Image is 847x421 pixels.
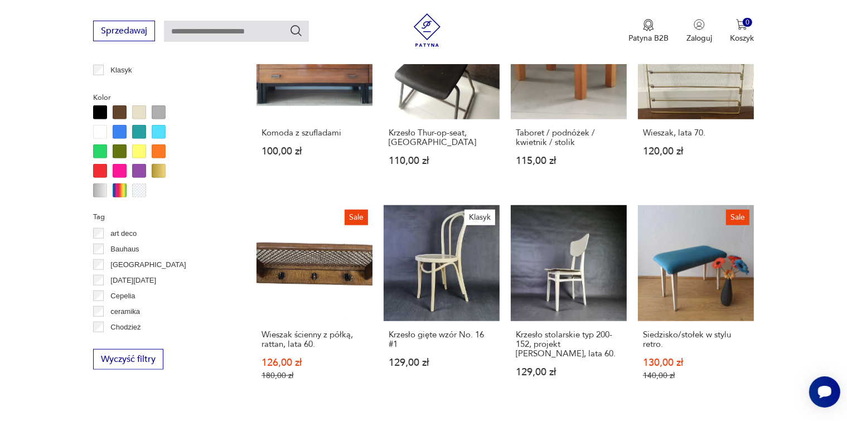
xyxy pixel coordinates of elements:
[256,205,372,402] a: SaleWieszak ścienny z półką, rattan, lata 60.Wieszak ścienny z półką, rattan, lata 60.126,00 zł18...
[643,371,749,380] p: 140,00 zł
[262,128,367,138] h3: Komoda z szufladami
[384,3,500,187] a: Krzesło Thur-op-seat, PagholtzKrzesło Thur-op-seat, [GEOGRAPHIC_DATA]110,00 zł
[410,13,444,47] img: Patyna - sklep z meblami i dekoracjami vintage
[638,205,754,402] a: SaleSiedzisko/stołek w stylu retro.Siedzisko/stołek w stylu retro.130,00 zł140,00 zł
[110,321,141,333] p: Chodzież
[389,128,495,147] h3: Krzesło Thur-op-seat, [GEOGRAPHIC_DATA]
[643,358,749,367] p: 130,00 zł
[110,243,139,255] p: Bauhaus
[262,371,367,380] p: 180,00 zł
[628,19,669,43] button: Patyna B2B
[289,24,303,37] button: Szukaj
[643,330,749,349] h3: Siedzisko/stołek w stylu retro.
[110,274,156,287] p: [DATE][DATE]
[686,19,712,43] button: Zaloguj
[262,330,367,349] h3: Wieszak ścienny z półką, rattan, lata 60.
[93,21,155,41] button: Sprzedawaj
[93,28,155,36] a: Sprzedawaj
[730,19,754,43] button: 0Koszyk
[93,349,163,370] button: Wyczyść filtry
[736,19,747,30] img: Ikona koszyka
[93,91,230,104] p: Kolor
[730,33,754,43] p: Koszyk
[628,19,669,43] a: Ikona medaluPatyna B2B
[511,205,627,402] a: Krzesło stolarskie typ 200-152, projekt Rajmund Teofil Hałas, lata 60.Krzesło stolarskie typ 200-...
[262,358,367,367] p: 126,00 zł
[389,156,495,166] p: 110,00 zł
[516,156,622,166] p: 115,00 zł
[384,205,500,402] a: KlasykKrzesło gięte wzór No. 16 #1Krzesło gięte wzór No. 16 #1129,00 zł
[110,337,138,349] p: Ćmielów
[694,19,705,30] img: Ikonka użytkownika
[643,19,654,31] img: Ikona medalu
[110,290,135,302] p: Cepelia
[686,33,712,43] p: Zaloguj
[93,211,230,223] p: Tag
[516,330,622,359] h3: Krzesło stolarskie typ 200-152, projekt [PERSON_NAME], lata 60.
[643,128,749,138] h3: Wieszak, lata 70.
[110,306,140,318] p: ceramika
[516,128,622,147] h3: Taboret / podnóżek / kwietnik / stolik
[110,64,132,76] p: Klasyk
[256,3,372,187] a: Komoda z szufladamiKomoda z szufladami100,00 zł
[262,147,367,156] p: 100,00 zł
[389,330,495,349] h3: Krzesło gięte wzór No. 16 #1
[110,228,137,240] p: art deco
[110,259,186,271] p: [GEOGRAPHIC_DATA]
[743,18,752,27] div: 0
[516,367,622,377] p: 129,00 zł
[643,147,749,156] p: 120,00 zł
[511,3,627,187] a: Taboret / podnóżek / kwietnik / stolikTaboret / podnóżek / kwietnik / stolik115,00 zł
[389,358,495,367] p: 129,00 zł
[638,3,754,187] a: Wieszak, lata 70.Wieszak, lata 70.120,00 zł
[628,33,669,43] p: Patyna B2B
[809,376,840,408] iframe: Smartsupp widget button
